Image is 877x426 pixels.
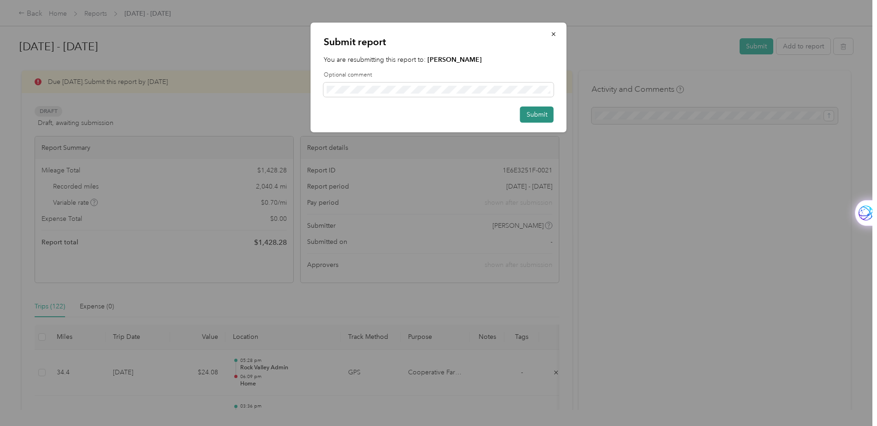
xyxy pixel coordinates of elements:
p: You are resubmitting this report to: [324,55,554,65]
label: Optional comment [324,71,554,79]
p: Submit report [324,35,554,48]
strong: [PERSON_NAME] [427,56,482,64]
iframe: Everlance-gr Chat Button Frame [825,374,877,426]
button: Submit [520,106,554,123]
